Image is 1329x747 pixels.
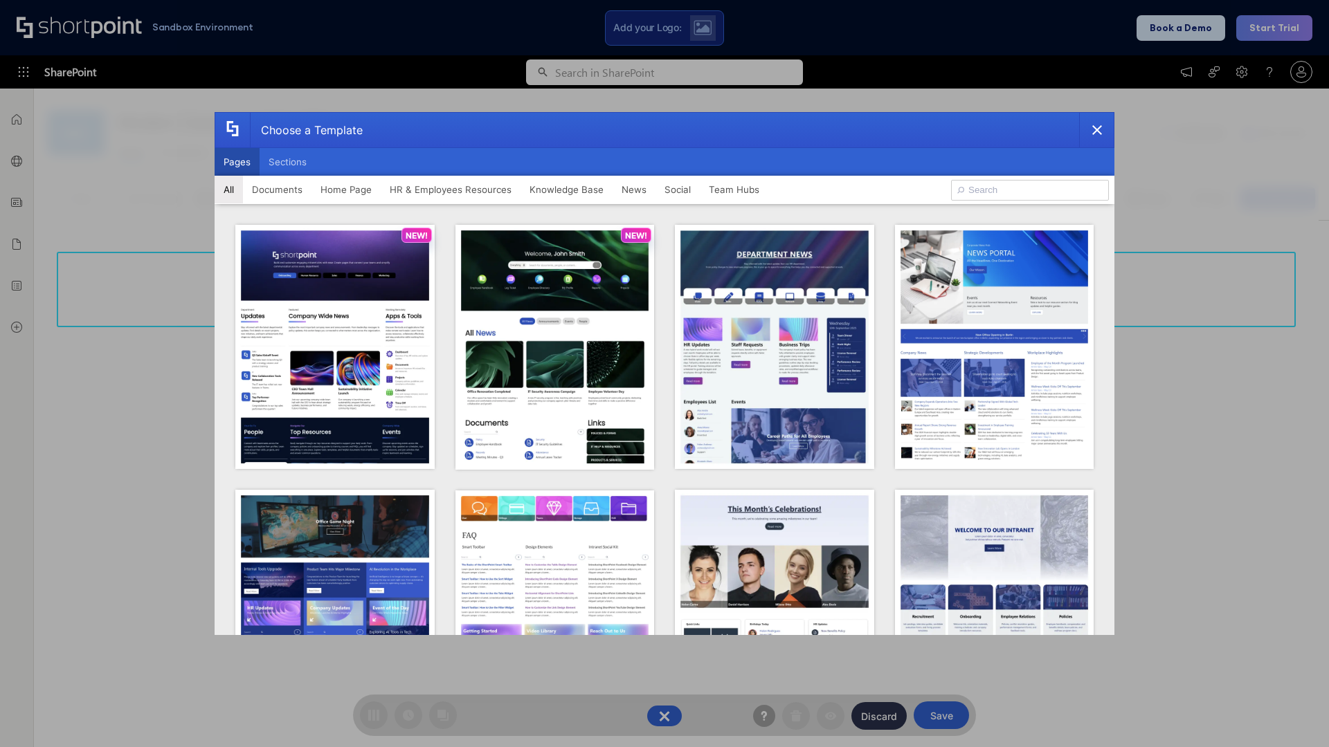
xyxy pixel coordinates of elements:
p: NEW! [406,230,428,241]
div: template selector [215,112,1114,635]
input: Search [951,180,1109,201]
p: NEW! [625,230,647,241]
button: All [215,176,243,203]
button: Home Page [311,176,381,203]
button: Knowledge Base [521,176,613,203]
button: Sections [260,148,316,176]
iframe: Chat Widget [1260,681,1329,747]
button: Pages [215,148,260,176]
button: Team Hubs [700,176,768,203]
div: Choose a Template [250,113,363,147]
button: Documents [243,176,311,203]
button: News [613,176,656,203]
button: HR & Employees Resources [381,176,521,203]
button: Social [656,176,700,203]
